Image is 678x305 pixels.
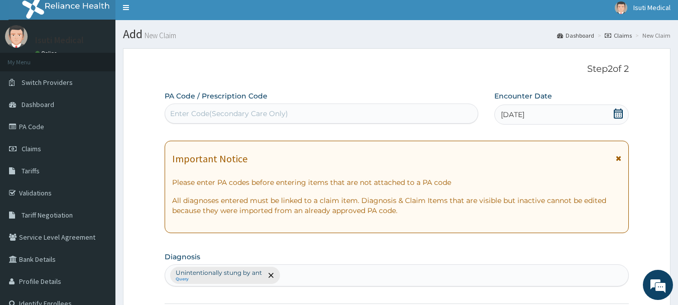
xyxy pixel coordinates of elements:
a: Dashboard [557,31,594,40]
img: User Image [5,25,28,48]
a: Claims [605,31,632,40]
span: Claims [22,144,41,153]
label: Diagnosis [165,252,200,262]
img: d_794563401_company_1708531726252_794563401 [19,50,41,75]
label: Encounter Date [494,91,552,101]
span: Isuti Medical [633,3,670,12]
textarea: Type your message and hit 'Enter' [5,200,191,236]
p: Step 2 of 2 [165,64,629,75]
span: [DATE] [501,110,524,120]
div: Chat with us now [52,56,169,69]
label: PA Code / Prescription Code [165,91,267,101]
li: New Claim [633,31,670,40]
span: Tariffs [22,166,40,175]
div: Enter Code(Secondary Care Only) [170,109,288,119]
span: remove selection option [266,271,276,280]
p: Unintentionally stung by ant [176,269,262,277]
a: Online [35,50,59,57]
p: Isuti Medical [35,36,84,45]
span: We're online! [58,89,139,191]
small: Query [176,277,262,282]
div: Minimize live chat window [165,5,189,29]
h1: Important Notice [172,153,247,164]
img: User Image [615,2,627,14]
h1: Add [123,28,670,41]
p: Please enter PA codes before entering items that are not attached to a PA code [172,177,622,187]
span: Dashboard [22,100,54,109]
small: New Claim [143,32,176,39]
span: Switch Providers [22,78,73,87]
p: All diagnoses entered must be linked to a claim item. Diagnosis & Claim Items that are visible bu... [172,195,622,216]
span: Tariff Negotiation [22,211,73,220]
